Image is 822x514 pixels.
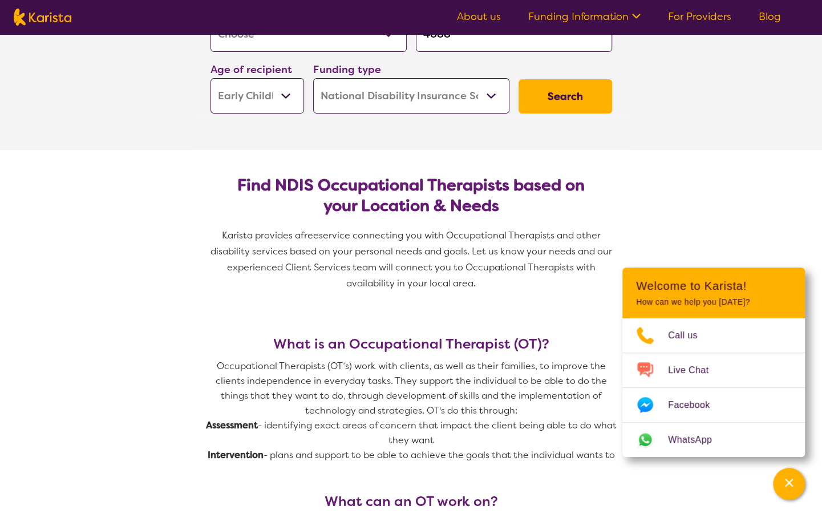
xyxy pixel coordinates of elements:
[636,297,791,307] p: How can we help you [DATE]?
[528,10,641,23] a: Funding Information
[206,493,617,509] h3: What can an OT work on?
[622,318,805,457] ul: Choose channel
[210,63,292,76] label: Age of recipient
[206,359,617,418] p: Occupational Therapists (OT’s) work with clients, as well as their families, to improve the clien...
[206,419,258,431] strong: Assessment
[313,63,381,76] label: Funding type
[668,362,722,379] span: Live Chat
[668,431,726,448] span: WhatsApp
[636,279,791,293] h2: Welcome to Karista!
[668,10,731,23] a: For Providers
[206,336,617,352] h3: What is an Occupational Therapist (OT)?
[416,17,612,52] input: Type
[206,418,617,448] p: - identifying exact areas of concern that impact the client being able to do what they want
[14,9,71,26] img: Karista logo
[759,10,781,23] a: Blog
[222,229,301,241] span: Karista provides a
[210,229,614,289] span: service connecting you with Occupational Therapists and other disability services based on your p...
[301,229,319,241] span: free
[622,423,805,457] a: Web link opens in a new tab.
[668,327,711,344] span: Call us
[622,268,805,457] div: Channel Menu
[206,448,617,463] p: - plans and support to be able to achieve the goals that the individual wants to
[220,175,603,216] h2: Find NDIS Occupational Therapists based on your Location & Needs
[519,79,612,114] button: Search
[773,468,805,500] button: Channel Menu
[668,396,723,414] span: Facebook
[208,449,264,461] strong: Intervention
[457,10,501,23] a: About us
